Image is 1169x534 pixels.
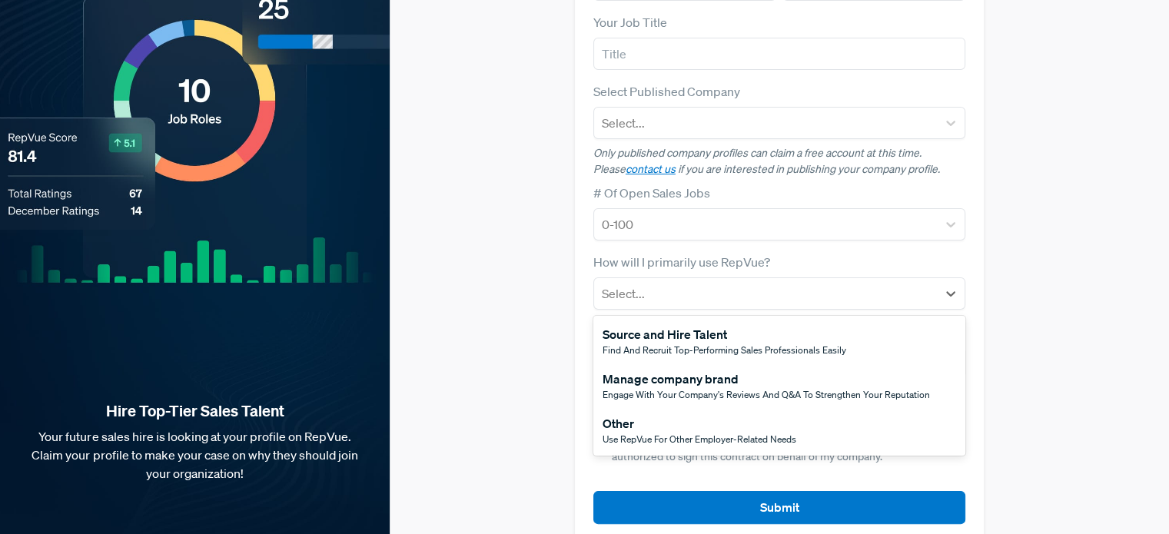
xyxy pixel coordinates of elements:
span: Engage with your company's reviews and Q&A to strengthen your reputation [603,388,930,401]
input: Title [593,38,965,70]
div: Other [603,414,796,433]
label: Select Published Company [593,82,740,101]
strong: Hire Top-Tier Sales Talent [25,401,365,421]
label: How will I primarily use RepVue? [593,253,770,271]
div: Source and Hire Talent [603,325,846,343]
p: Your future sales hire is looking at your profile on RepVue. Claim your profile to make your case... [25,427,365,483]
button: Submit [593,491,965,524]
div: Manage company brand [603,370,930,388]
span: Use RepVue for other employer-related needs [603,433,796,446]
span: Find and recruit top-performing sales professionals easily [603,343,846,357]
a: contact us [626,162,676,176]
label: # Of Open Sales Jobs [593,184,710,202]
label: Your Job Title [593,13,667,32]
p: Only published company profiles can claim a free account at this time. Please if you are interest... [593,145,965,177]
